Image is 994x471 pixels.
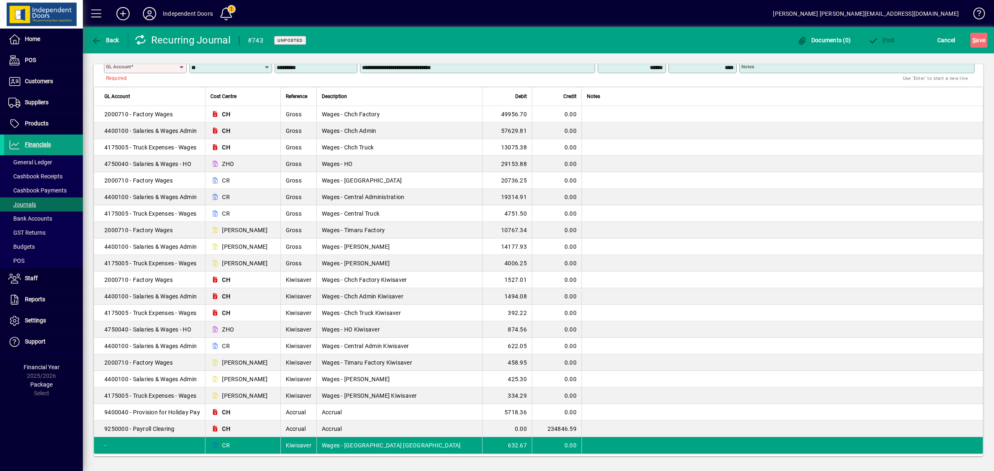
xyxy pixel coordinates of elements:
span: - [104,441,106,449]
td: Gross [280,139,316,156]
td: 0.00 [532,321,581,338]
td: 10767.34 [482,222,532,238]
td: Kiwisaver [280,437,316,454]
span: 2000710 - Factory Wages [104,358,173,367]
td: 0.00 [532,272,581,288]
td: 0.00 [532,371,581,387]
span: CH [222,425,230,433]
td: Accrual [316,404,482,421]
span: GL Account [104,92,130,101]
td: 0.00 [532,106,581,123]
td: 0.00 [532,238,581,255]
span: POS [25,57,36,63]
span: Home [25,36,40,42]
span: GST Returns [8,229,46,236]
a: Support [4,332,83,352]
span: Journals [8,201,36,208]
span: Cost Centre [210,92,236,101]
button: Documents (0) [795,33,853,48]
span: [PERSON_NAME] [222,259,268,267]
td: Wages - Chch Truck Kiwisaver [316,305,482,321]
span: CR [222,441,230,449]
td: 0.00 [532,123,581,139]
td: 49956.70 [482,106,532,123]
a: Customers [4,71,83,92]
button: Profile [136,6,163,21]
td: 14177.93 [482,238,532,255]
td: Wages - Chch Admin Kiwisaver [316,288,482,305]
td: Wages - HO Kiwisaver [316,321,482,338]
span: Customers [25,78,53,84]
span: Cancel [937,34,955,47]
a: GST Returns [4,226,83,240]
button: Add [110,6,136,21]
a: Suppliers [4,92,83,113]
td: Wages - Chch Admin [316,123,482,139]
span: 4400100 - Salaries & Wages Admin [104,342,197,350]
td: 0.00 [532,172,581,189]
a: POS [4,254,83,268]
td: 0.00 [532,305,581,321]
td: 29153.88 [482,156,532,172]
span: [PERSON_NAME] [222,226,268,234]
td: Wages - Central Truck [316,205,482,222]
td: 19314.91 [482,189,532,205]
a: Staff [4,268,83,289]
div: [PERSON_NAME] [PERSON_NAME][EMAIL_ADDRESS][DOMAIN_NAME] [773,7,959,20]
td: 425.30 [482,371,532,387]
a: Knowledge Base [967,2,984,29]
div: #743 [248,34,263,47]
td: Kiwisaver [280,354,316,371]
td: Wages - Central Administration [316,189,482,205]
mat-hint: Use 'Enter' to start a new line [903,73,968,83]
td: 0.00 [532,222,581,238]
td: Gross [280,172,316,189]
span: Products [25,120,48,127]
span: P [883,37,886,43]
td: 0.00 [532,387,581,404]
td: Wages - HO [316,156,482,172]
a: Reports [4,289,83,310]
span: Unposted [277,38,303,43]
a: General Ledger [4,155,83,169]
td: Accrual [316,421,482,437]
app-page-header-button: Back [83,33,128,48]
span: [PERSON_NAME] [222,392,268,400]
td: 0.00 [532,156,581,172]
span: 9400040 - Provision for Holiday Pay [104,408,200,416]
a: Home [4,29,83,50]
td: Wages - Chch Truck [316,139,482,156]
span: Support [25,338,46,345]
td: 13075.38 [482,139,532,156]
span: S [972,37,976,43]
span: 4400100 - Salaries & Wages Admin [104,243,197,251]
span: [PERSON_NAME] [222,358,268,367]
span: Staff [25,275,38,281]
span: Documents (0) [797,37,851,43]
span: 4175005 - Truck Expenses - Wages [104,392,196,400]
td: Wages - [PERSON_NAME] [316,238,482,255]
td: Gross [280,255,316,272]
td: 0.00 [532,354,581,371]
span: CR [222,342,230,350]
span: CH [222,309,230,317]
span: Description [322,92,347,101]
span: General Ledger [8,159,52,166]
mat-label: Notes [741,64,754,70]
span: Suppliers [25,99,48,106]
td: Kiwisaver [280,387,316,404]
td: Wages - Central Admin Kiwisaver [316,338,482,354]
td: 1494.08 [482,288,532,305]
td: 0.00 [532,255,581,272]
td: Accrual [280,421,316,437]
a: Cashbook Receipts [4,169,83,183]
td: 20736.25 [482,172,532,189]
td: Kiwisaver [280,321,316,338]
span: CH [222,408,230,416]
button: Save [970,33,987,48]
td: Gross [280,123,316,139]
span: Budgets [8,243,35,250]
span: 4400100 - Salaries & Wages Admin [104,193,197,201]
td: 0.00 [482,421,532,437]
span: Bank Accounts [8,215,52,222]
